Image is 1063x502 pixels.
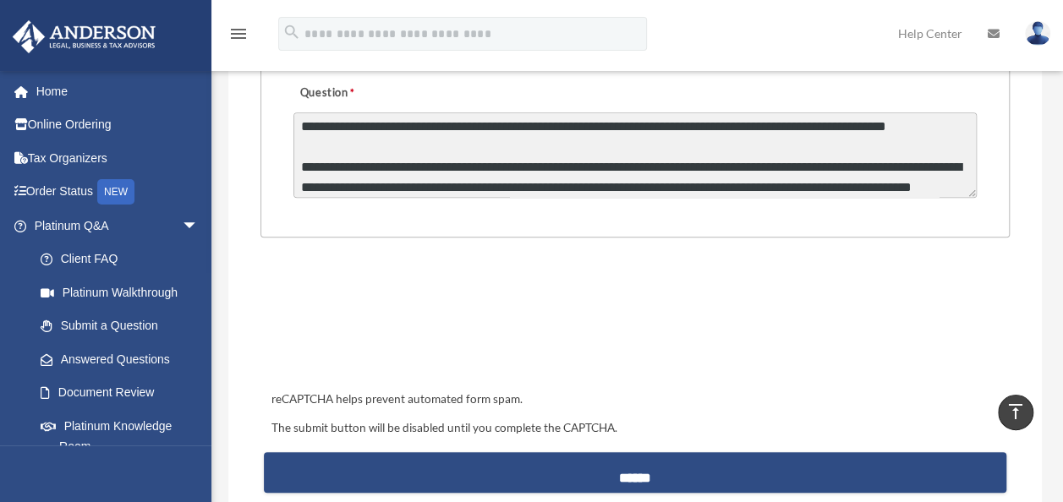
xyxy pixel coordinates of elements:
[24,409,224,463] a: Platinum Knowledge Room
[1025,21,1050,46] img: User Pic
[24,309,216,343] a: Submit a Question
[12,108,224,142] a: Online Ordering
[8,20,161,53] img: Anderson Advisors Platinum Portal
[264,390,1005,410] div: reCAPTCHA helps prevent automated form spam.
[182,209,216,243] span: arrow_drop_down
[266,290,523,356] iframe: reCAPTCHA
[228,30,249,44] a: menu
[12,175,224,210] a: Order StatusNEW
[264,418,1005,439] div: The submit button will be disabled until you complete the CAPTCHA.
[24,243,224,276] a: Client FAQ
[998,395,1033,430] a: vertical_align_top
[24,376,224,410] a: Document Review
[97,179,134,205] div: NEW
[282,23,301,41] i: search
[228,24,249,44] i: menu
[1005,401,1026,422] i: vertical_align_top
[24,276,224,309] a: Platinum Walkthrough
[12,209,224,243] a: Platinum Q&Aarrow_drop_down
[12,141,224,175] a: Tax Organizers
[293,81,425,105] label: Question
[12,74,224,108] a: Home
[24,342,224,376] a: Answered Questions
